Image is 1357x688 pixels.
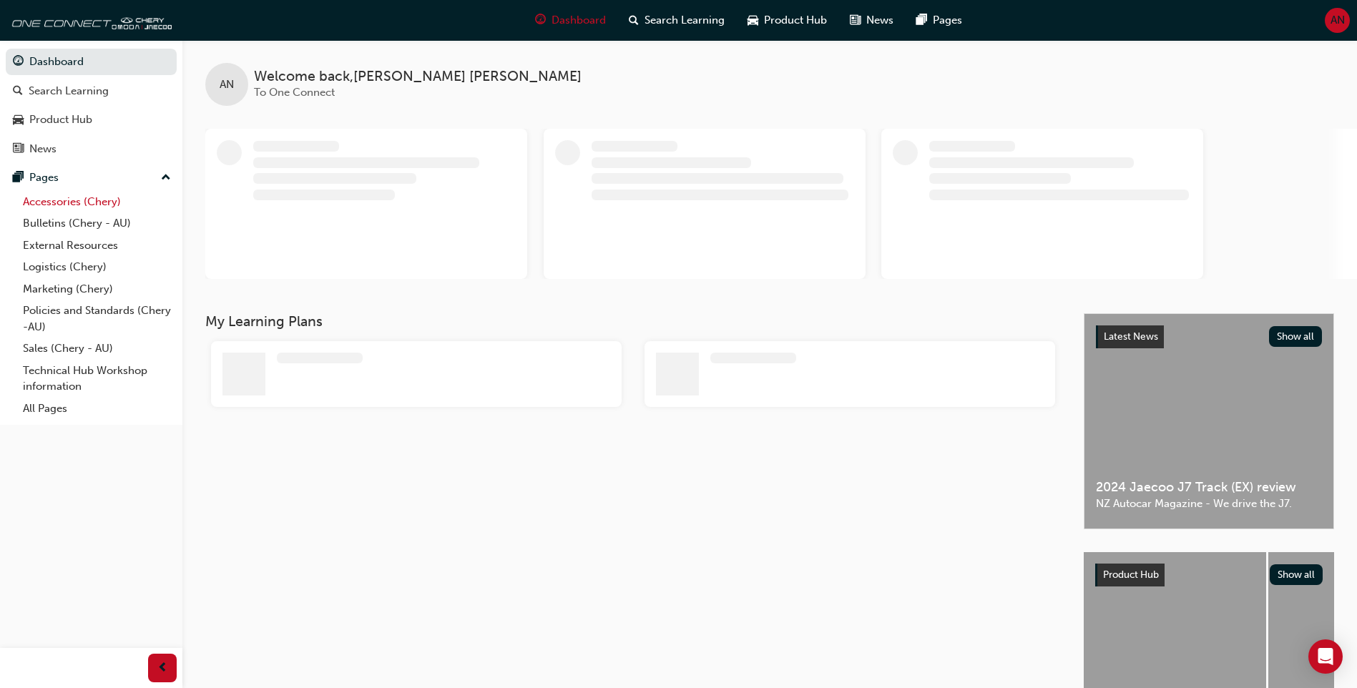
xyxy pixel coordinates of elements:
[6,78,177,104] a: Search Learning
[1095,564,1323,586] a: Product HubShow all
[905,6,974,35] a: pages-iconPages
[1104,330,1158,343] span: Latest News
[933,12,962,29] span: Pages
[13,85,23,98] span: search-icon
[17,256,177,278] a: Logistics (Chery)
[7,6,172,34] img: oneconnect
[764,12,827,29] span: Product Hub
[1331,12,1345,29] span: AN
[552,12,606,29] span: Dashboard
[1103,569,1159,581] span: Product Hub
[1084,313,1334,529] a: Latest NewsShow all2024 Jaecoo J7 Track (EX) reviewNZ Autocar Magazine - We drive the J7.
[1269,326,1323,347] button: Show all
[838,6,905,35] a: news-iconNews
[254,86,335,99] span: To One Connect
[13,143,24,156] span: news-icon
[535,11,546,29] span: guage-icon
[1270,564,1323,585] button: Show all
[17,300,177,338] a: Policies and Standards (Chery -AU)
[6,164,177,191] button: Pages
[748,11,758,29] span: car-icon
[645,12,725,29] span: Search Learning
[850,11,861,29] span: news-icon
[17,338,177,360] a: Sales (Chery - AU)
[220,77,234,93] span: AN
[17,212,177,235] a: Bulletins (Chery - AU)
[17,191,177,213] a: Accessories (Chery)
[157,659,168,677] span: prev-icon
[29,169,59,186] div: Pages
[524,6,617,35] a: guage-iconDashboard
[17,278,177,300] a: Marketing (Chery)
[13,114,24,127] span: car-icon
[1096,496,1322,512] span: NZ Autocar Magazine - We drive the J7.
[617,6,736,35] a: search-iconSearch Learning
[1096,325,1322,348] a: Latest NewsShow all
[17,360,177,398] a: Technical Hub Workshop information
[629,11,639,29] span: search-icon
[916,11,927,29] span: pages-icon
[1325,8,1350,33] button: AN
[736,6,838,35] a: car-iconProduct Hub
[29,83,109,99] div: Search Learning
[254,69,582,85] span: Welcome back , [PERSON_NAME] [PERSON_NAME]
[205,313,1061,330] h3: My Learning Plans
[6,107,177,133] a: Product Hub
[29,112,92,128] div: Product Hub
[17,235,177,257] a: External Resources
[866,12,893,29] span: News
[13,172,24,185] span: pages-icon
[29,141,57,157] div: News
[6,46,177,164] button: DashboardSearch LearningProduct HubNews
[161,169,171,187] span: up-icon
[6,136,177,162] a: News
[1096,479,1322,496] span: 2024 Jaecoo J7 Track (EX) review
[1308,639,1343,674] div: Open Intercom Messenger
[17,398,177,420] a: All Pages
[13,56,24,69] span: guage-icon
[6,49,177,75] a: Dashboard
